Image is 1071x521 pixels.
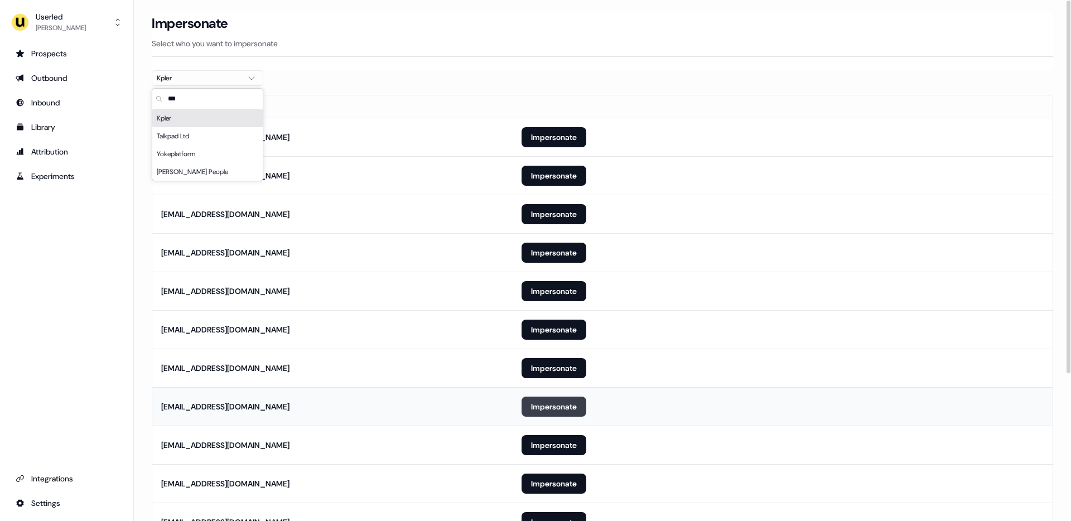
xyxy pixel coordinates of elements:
div: Experiments [16,171,118,182]
div: Attribution [16,146,118,157]
button: Kpler [152,70,263,86]
div: Library [16,122,118,133]
button: Impersonate [522,435,586,455]
button: Impersonate [522,166,586,186]
div: Settings [16,498,118,509]
button: Impersonate [522,474,586,494]
button: Impersonate [522,243,586,263]
a: Go to attribution [9,143,124,161]
h3: Impersonate [152,15,228,32]
div: Kpler [152,109,263,127]
div: [EMAIL_ADDRESS][DOMAIN_NAME] [161,286,290,297]
div: Inbound [16,97,118,108]
div: Kpler [157,73,240,84]
button: Impersonate [522,320,586,340]
div: [PERSON_NAME] People [152,163,263,181]
div: [EMAIL_ADDRESS][DOMAIN_NAME] [161,324,290,335]
th: Email [152,95,513,118]
div: [EMAIL_ADDRESS][DOMAIN_NAME] [161,209,290,220]
div: Suggestions [152,109,263,181]
a: Go to integrations [9,470,124,488]
button: Impersonate [522,281,586,301]
div: [EMAIL_ADDRESS][DOMAIN_NAME] [161,440,290,451]
a: Go to templates [9,118,124,136]
div: Yokeplatform [152,145,263,163]
div: [EMAIL_ADDRESS][DOMAIN_NAME] [161,247,290,258]
div: [EMAIL_ADDRESS][DOMAIN_NAME] [161,401,290,412]
div: [EMAIL_ADDRESS][DOMAIN_NAME] [161,363,290,374]
div: Userled [36,11,86,22]
div: Talkpad Ltd [152,127,263,145]
button: Impersonate [522,358,586,378]
button: Impersonate [522,127,586,147]
a: Go to experiments [9,167,124,185]
div: [EMAIL_ADDRESS][DOMAIN_NAME] [161,478,290,489]
div: [PERSON_NAME] [36,22,86,33]
div: Outbound [16,73,118,84]
a: Go to integrations [9,494,124,512]
a: Go to Inbound [9,94,124,112]
a: Go to prospects [9,45,124,62]
button: Impersonate [522,397,586,417]
button: Userled[PERSON_NAME] [9,9,124,36]
button: Impersonate [522,204,586,224]
div: Prospects [16,48,118,59]
a: Go to outbound experience [9,69,124,87]
p: Select who you want to impersonate [152,38,1053,49]
div: Integrations [16,473,118,484]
